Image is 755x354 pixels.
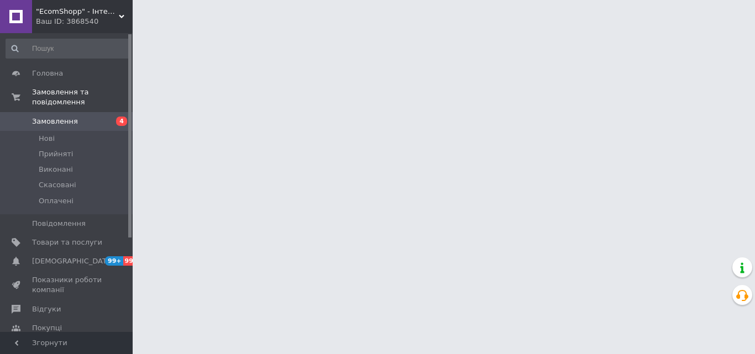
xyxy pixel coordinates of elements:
[39,196,74,206] span: Оплачені
[39,134,55,144] span: Нові
[32,219,86,229] span: Повідомлення
[32,323,62,333] span: Покупці
[32,68,63,78] span: Головна
[105,256,123,266] span: 99+
[32,237,102,247] span: Товари та послуги
[32,87,133,107] span: Замовлення та повідомлення
[32,275,102,295] span: Показники роботи компанії
[36,7,119,17] span: "EcomShopp" - Інтернет-магазин
[39,180,76,190] span: Скасовані
[32,304,61,314] span: Відгуки
[36,17,133,27] div: Ваш ID: 3868540
[32,256,114,266] span: [DEMOGRAPHIC_DATA]
[39,165,73,175] span: Виконані
[116,117,127,126] span: 4
[39,149,73,159] span: Прийняті
[6,39,130,59] input: Пошук
[32,117,78,126] span: Замовлення
[123,256,141,266] span: 99+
